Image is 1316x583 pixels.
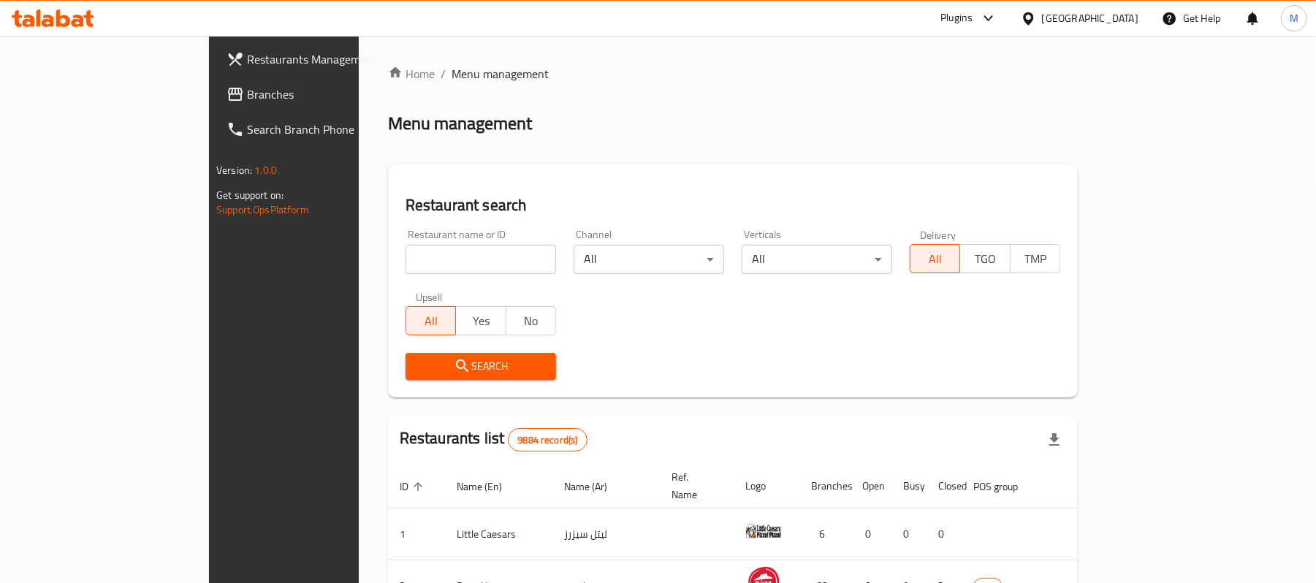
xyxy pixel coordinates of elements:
li: / [441,65,446,83]
th: Closed [927,464,962,508]
span: Version: [216,161,252,180]
div: Total records count [508,428,587,451]
span: Search Branch Phone [247,121,417,138]
button: Search [406,353,556,380]
span: No [512,310,550,332]
input: Search for restaurant name or ID.. [406,245,556,274]
span: POS group [973,478,1037,495]
th: Logo [734,464,799,508]
th: Open [851,464,891,508]
span: Menu management [452,65,549,83]
img: Little Caesars [745,513,782,549]
span: Restaurants Management [247,50,417,68]
a: Support.OpsPlatform [216,200,309,219]
a: Restaurants Management [215,42,429,77]
span: M [1290,10,1298,26]
button: All [910,244,960,273]
td: 0 [851,508,891,560]
button: Yes [455,306,506,335]
label: Delivery [920,229,956,240]
span: TMP [1016,248,1054,270]
button: TGO [959,244,1010,273]
h2: Restaurant search [406,194,1060,216]
td: 6 [799,508,851,560]
span: 1.0.0 [254,161,277,180]
span: Branches [247,85,417,103]
span: Ref. Name [672,468,716,503]
h2: Restaurants list [400,427,587,451]
span: Get support on: [216,186,284,205]
span: TGO [966,248,1004,270]
h2: Menu management [388,112,532,135]
td: Little Caesars [445,508,552,560]
span: Search [417,357,544,376]
div: Export file [1037,422,1072,457]
span: All [412,310,450,332]
th: Busy [891,464,927,508]
td: ليتل سيزرز [552,508,660,560]
a: Branches [215,77,429,112]
button: No [506,306,556,335]
a: Search Branch Phone [215,112,429,147]
span: Name (En) [457,478,521,495]
button: TMP [1010,244,1060,273]
div: All [574,245,724,274]
td: 0 [927,508,962,560]
div: [GEOGRAPHIC_DATA] [1042,10,1138,26]
span: All [916,248,954,270]
div: All [742,245,892,274]
button: All [406,306,456,335]
span: Yes [462,310,500,332]
label: Upsell [416,291,443,302]
nav: breadcrumb [388,65,1078,83]
span: 9884 record(s) [509,433,586,447]
th: Branches [799,464,851,508]
span: Name (Ar) [564,478,626,495]
td: 0 [891,508,927,560]
span: ID [400,478,427,495]
div: Plugins [940,9,973,27]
